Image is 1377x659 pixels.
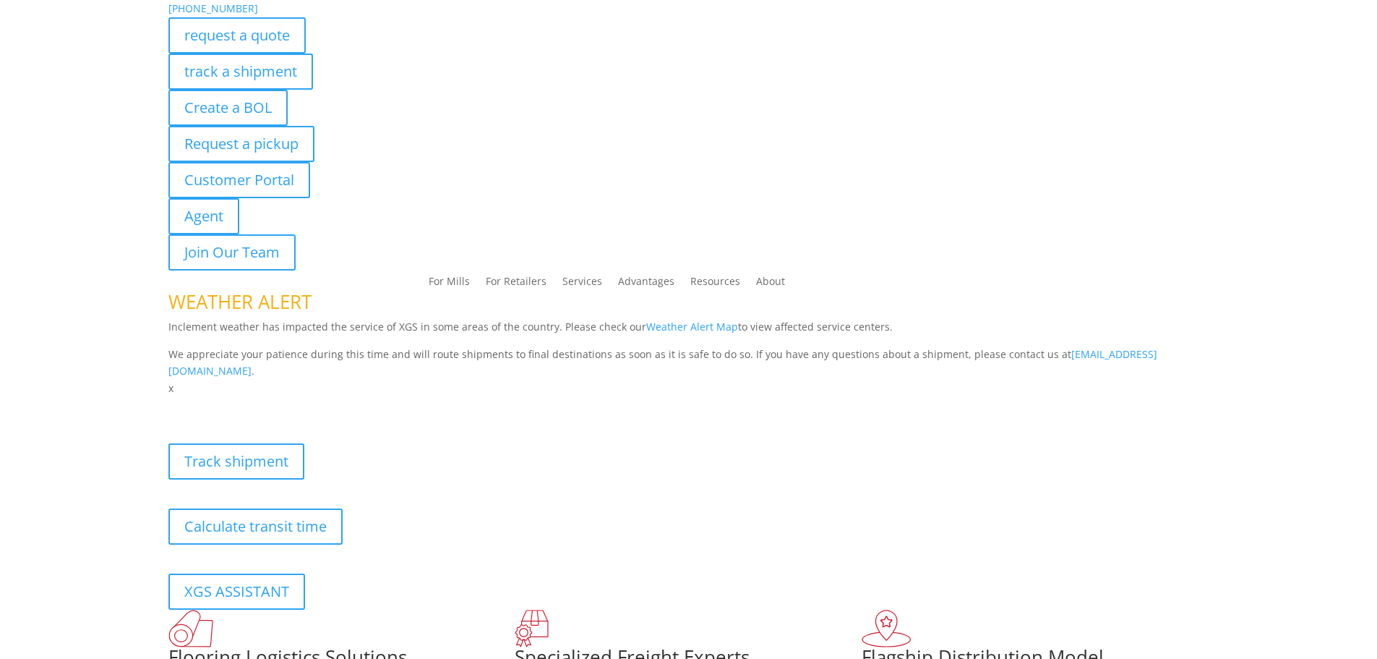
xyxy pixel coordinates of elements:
p: We appreciate your patience during this time and will route shipments to final destinations as so... [168,346,1209,380]
a: Calculate transit time [168,509,343,545]
p: Inclement weather has impacted the service of XGS in some areas of the country. Please check our ... [168,318,1209,346]
a: Create a BOL [168,90,288,126]
a: Services [562,276,602,292]
span: WEATHER ALERT [168,289,312,315]
a: Request a pickup [168,126,314,162]
img: xgs-icon-flagship-distribution-model-red [862,610,911,647]
a: Track shipment [168,443,304,480]
img: xgs-icon-focused-on-flooring-red [515,610,549,647]
img: xgs-icon-total-supply-chain-intelligence-red [168,610,213,647]
a: XGS ASSISTANT [168,574,305,610]
a: Resources [690,276,740,292]
a: Agent [168,198,239,234]
p: x [168,380,1209,397]
a: Join Our Team [168,234,296,271]
a: request a quote [168,17,306,54]
a: track a shipment [168,54,313,90]
a: Advantages [618,276,674,292]
a: Weather Alert Map [646,320,738,333]
a: About [756,276,785,292]
a: Customer Portal [168,162,310,198]
a: For Mills [429,276,470,292]
a: [PHONE_NUMBER] [168,1,258,15]
a: For Retailers [486,276,546,292]
b: Visibility, transparency, and control for your entire supply chain. [168,399,491,413]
